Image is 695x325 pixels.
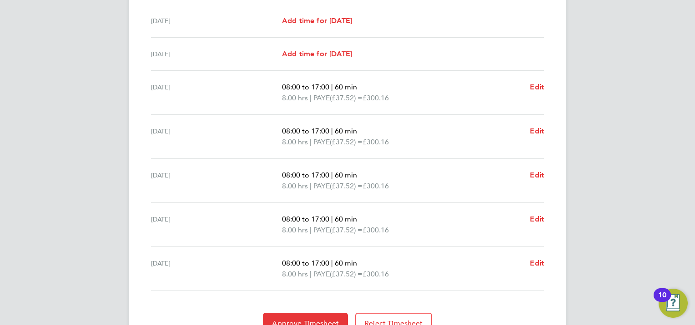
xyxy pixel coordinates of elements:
[331,83,333,91] span: |
[335,83,357,91] span: 60 min
[331,259,333,267] span: |
[313,225,330,236] span: PAYE
[310,182,312,190] span: |
[330,270,363,278] span: (£37.52) =
[313,93,330,103] span: PAYE
[530,127,544,135] span: Edit
[151,214,282,236] div: [DATE]
[335,171,357,179] span: 60 min
[313,181,330,192] span: PAYE
[530,214,544,225] a: Edit
[151,82,282,103] div: [DATE]
[313,137,330,148] span: PAYE
[282,49,352,59] a: Add time for [DATE]
[659,289,688,318] button: Open Resource Center, 10 new notifications
[658,295,666,307] div: 10
[331,215,333,223] span: |
[282,270,308,278] span: 8.00 hrs
[335,127,357,135] span: 60 min
[282,127,329,135] span: 08:00 to 17:00
[530,126,544,137] a: Edit
[310,138,312,146] span: |
[530,259,544,267] span: Edit
[335,215,357,223] span: 60 min
[151,258,282,280] div: [DATE]
[330,138,363,146] span: (£37.52) =
[282,182,308,190] span: 8.00 hrs
[363,226,389,234] span: £300.16
[282,138,308,146] span: 8.00 hrs
[151,15,282,26] div: [DATE]
[530,171,544,179] span: Edit
[331,171,333,179] span: |
[330,226,363,234] span: (£37.52) =
[530,170,544,181] a: Edit
[310,270,312,278] span: |
[530,215,544,223] span: Edit
[282,83,329,91] span: 08:00 to 17:00
[151,126,282,148] div: [DATE]
[310,226,312,234] span: |
[331,127,333,135] span: |
[363,94,389,102] span: £300.16
[282,16,352,25] span: Add time for [DATE]
[530,83,544,91] span: Edit
[151,170,282,192] div: [DATE]
[310,94,312,102] span: |
[282,15,352,26] a: Add time for [DATE]
[282,259,329,267] span: 08:00 to 17:00
[330,94,363,102] span: (£37.52) =
[282,171,329,179] span: 08:00 to 17:00
[151,49,282,59] div: [DATE]
[363,138,389,146] span: £300.16
[282,226,308,234] span: 8.00 hrs
[282,215,329,223] span: 08:00 to 17:00
[282,49,352,58] span: Add time for [DATE]
[282,94,308,102] span: 8.00 hrs
[530,258,544,269] a: Edit
[363,182,389,190] span: £300.16
[313,269,330,280] span: PAYE
[335,259,357,267] span: 60 min
[363,270,389,278] span: £300.16
[530,82,544,93] a: Edit
[330,182,363,190] span: (£37.52) =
